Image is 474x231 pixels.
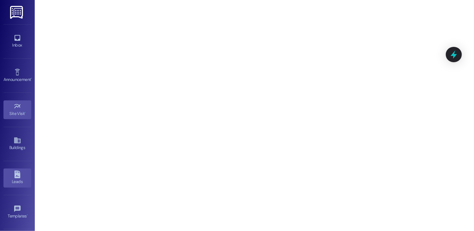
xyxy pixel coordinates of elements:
a: Templates • [3,203,31,222]
span: • [25,110,26,115]
span: • [27,213,28,217]
a: Inbox [3,32,31,51]
a: Buildings [3,134,31,153]
img: ResiDesk Logo [10,6,24,19]
a: Leads [3,168,31,187]
span: • [31,76,32,81]
a: Site Visit • [3,100,31,119]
